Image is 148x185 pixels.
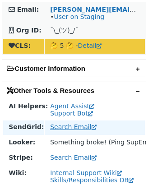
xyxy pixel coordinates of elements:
[9,102,48,110] strong: AI Helpers:
[50,169,122,176] a: Internal Support Wiki
[2,60,146,77] h2: Customer Information
[2,82,146,99] h2: Other Tools & Resources
[54,13,104,20] a: User on Staging
[78,42,102,49] a: Detail
[50,176,134,184] a: Skills/Responsibilities DB
[50,13,104,20] span: •
[9,139,35,146] strong: Looker:
[16,27,42,34] strong: Org ID:
[50,27,78,34] span: ¯\_(ツ)_/¯
[50,154,96,161] a: Search Email
[9,123,44,130] strong: SendGrid:
[50,102,94,110] a: Agent Assist
[9,42,31,49] strong: CLS:
[9,154,33,161] strong: Stripe:
[50,110,92,117] a: Support Bot
[45,39,145,54] td: 🤔 5 🤔 -
[17,6,39,13] strong: Email:
[50,123,96,130] a: Search Email
[45,136,145,150] td: Something broke! (Ping SupEng)
[9,169,27,176] strong: Wiki:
